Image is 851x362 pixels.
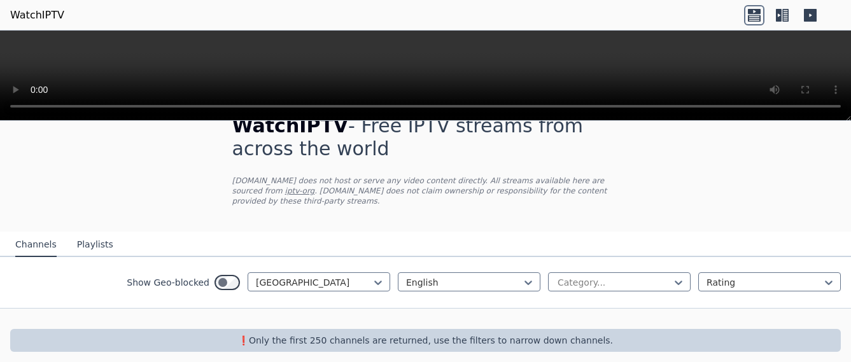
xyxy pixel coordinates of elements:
button: Playlists [77,233,113,257]
span: WatchIPTV [232,115,349,137]
label: Show Geo-blocked [127,276,209,289]
button: Channels [15,233,57,257]
p: ❗️Only the first 250 channels are returned, use the filters to narrow down channels. [15,334,836,347]
a: iptv-org [285,186,315,195]
h1: - Free IPTV streams from across the world [232,115,619,160]
p: [DOMAIN_NAME] does not host or serve any video content directly. All streams available here are s... [232,176,619,206]
a: WatchIPTV [10,8,64,23]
